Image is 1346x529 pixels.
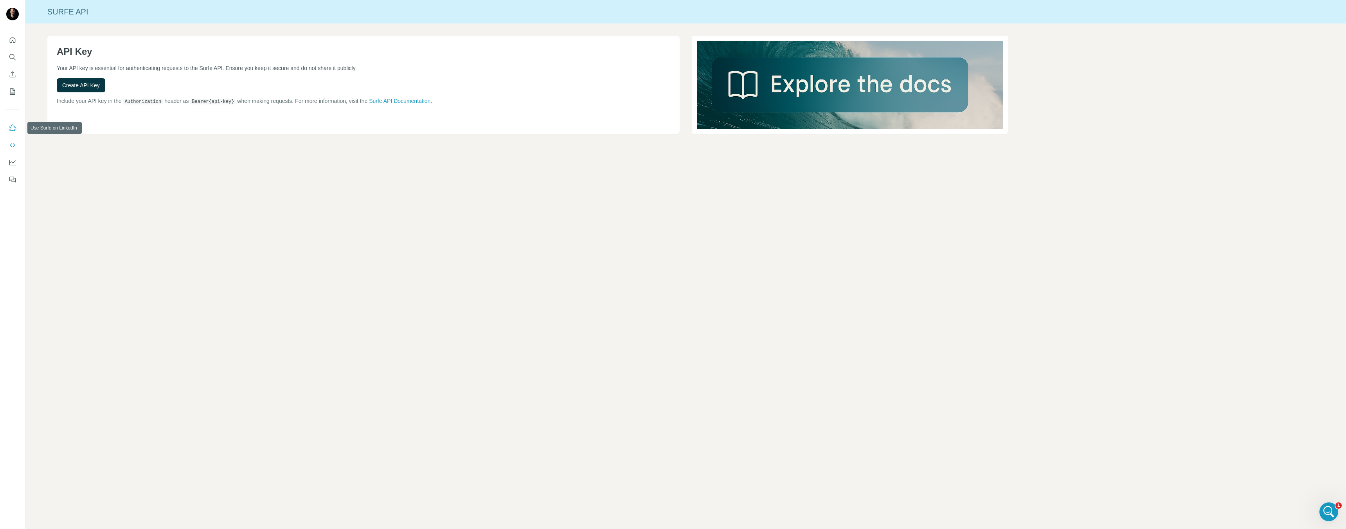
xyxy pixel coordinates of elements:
[25,6,1346,17] div: Surfe API
[1335,502,1342,509] span: 1
[103,473,166,480] a: Open in help center
[6,173,19,187] button: Feedback
[6,50,19,64] button: Search
[57,78,105,92] button: Create API Key
[250,3,264,17] div: Close
[1319,502,1338,521] iframe: Intercom live chat
[62,81,100,89] span: Create API Key
[57,97,670,105] p: Include your API key in the header as when making requests. For more information, visit the .
[57,45,670,58] h1: API Key
[369,98,430,104] a: Surfe API Documentation
[123,99,163,104] code: Authorization
[57,64,670,72] p: Your API key is essential for authenticating requests to the Surfe API. Ensure you keep it secure...
[6,121,19,135] button: Use Surfe on LinkedIn
[235,3,250,18] button: Collapse window
[6,8,19,20] img: Avatar
[190,99,236,104] code: Bearer {api-key}
[6,85,19,99] button: My lists
[6,138,19,152] button: Use Surfe API
[6,33,19,47] button: Quick start
[6,67,19,81] button: Enrich CSV
[5,3,20,18] button: go back
[6,155,19,169] button: Dashboard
